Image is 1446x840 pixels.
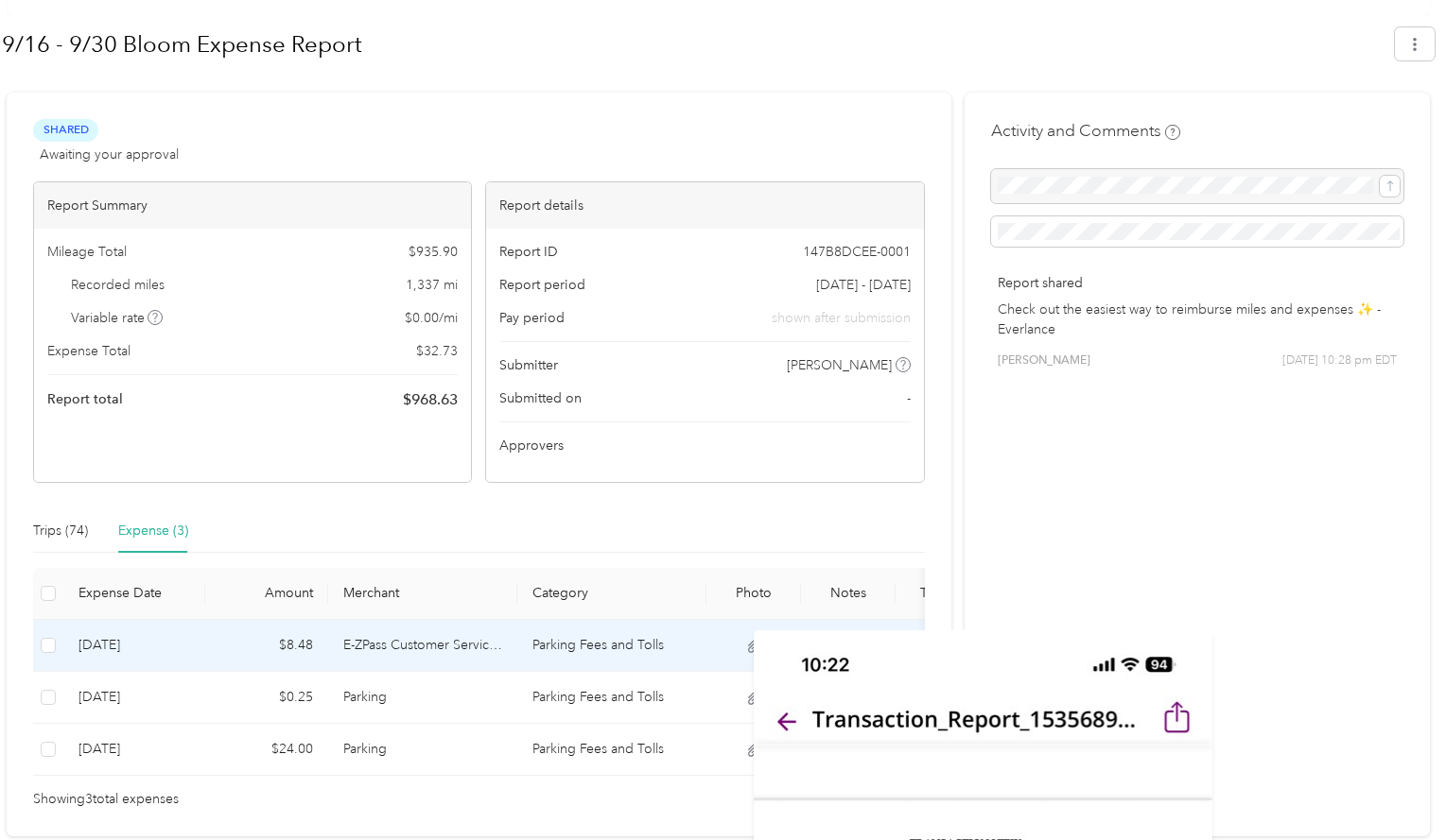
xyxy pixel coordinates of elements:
span: Report ID [499,242,558,262]
td: 9-30-2025 [63,620,205,672]
td: $8.48 [205,620,328,672]
div: Trips (74) [33,521,88,541]
td: Parking Fees and Tolls [517,724,706,776]
span: 147B8DCEE-0001 [803,242,911,262]
span: - [907,388,911,408]
td: - [896,620,971,672]
span: Report period [499,275,585,295]
div: Report Summary [34,182,471,229]
span: shown after submission [772,308,911,328]
td: $0.25 [205,672,328,724]
span: Pay period [499,308,565,328]
td: $24.00 [205,724,328,776]
span: [DATE] 10:28 pm EDT [1282,352,1397,369]
span: $ 935.90 [409,242,458,262]
div: Tags [911,585,956,601]
th: Tags [896,568,971,620]
span: Submitter [499,355,558,375]
span: Shared [33,119,98,141]
th: Category [517,568,706,620]
td: Parking [328,672,517,724]
span: [PERSON_NAME] [998,352,1090,369]
span: Variable rate [71,308,164,328]
span: $ 968.63 [403,388,458,411]
span: Awaiting your approval [40,145,179,164]
span: [DATE] - [DATE] [816,275,911,295]
span: Showing 3 total expenses [33,789,179,810]
span: Recorded miles [71,275,165,295]
span: [PERSON_NAME] [787,355,892,375]
td: Parking Fees and Tolls [517,672,706,724]
th: Merchant [328,568,517,620]
p: Report shared [998,273,1397,293]
h1: 9/16 - 9/30 Bloom Expense Report [2,22,1382,67]
td: E-ZPass Customer Service Center [328,620,517,672]
div: Expense (3) [118,521,188,541]
span: $ 32.73 [416,341,458,361]
span: Expense Total [47,341,131,361]
span: Submitted on [499,388,582,408]
div: Report details [486,182,923,229]
span: Approvers [499,436,564,455]
h4: Activity and Comments [991,119,1180,143]
span: $ 0.00 / mi [405,308,458,328]
td: Parking Fees and Tolls [517,620,706,672]
th: Expense Date [63,568,205,620]
span: Mileage Total [47,242,127,262]
span: 1,337 mi [406,275,458,295]
th: Amount [205,568,328,620]
p: Check out the easiest way to reimburse miles and expenses ✨ - Everlance [998,300,1397,339]
td: 9-27-2025 [63,672,205,724]
th: Notes [801,568,896,620]
td: 9-14-2025 [63,724,205,776]
th: Photo [706,568,801,620]
span: Report total [47,389,123,409]
td: Parking [328,724,517,776]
